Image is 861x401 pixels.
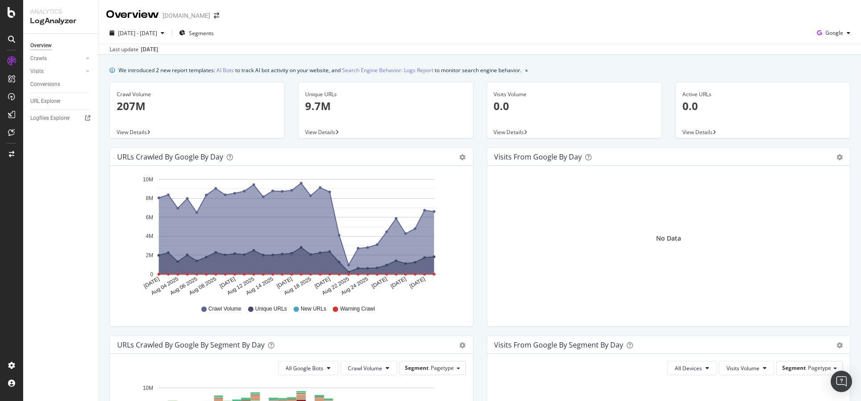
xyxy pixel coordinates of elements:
div: arrow-right-arrow-left [214,12,219,19]
div: Analytics [30,7,91,16]
div: Visits from Google by day [494,152,582,161]
span: View Details [117,128,147,136]
a: Crawls [30,54,83,63]
div: Active URLs [682,90,843,98]
span: Pagetype [808,364,831,372]
div: Logfiles Explorer [30,114,70,123]
text: [DATE] [389,276,407,290]
text: Aug 08 2025 [188,276,217,296]
text: Aug 12 2025 [226,276,255,296]
a: Search Engine Behavior: Logs Report [342,65,433,75]
a: AI Bots [216,65,234,75]
button: Crawl Volume [341,361,397,375]
div: Visits Volume [494,90,655,98]
text: Aug 22 2025 [321,276,350,296]
div: Overview [30,41,52,50]
text: 4M [146,233,153,240]
div: gear [837,342,843,348]
div: [DATE] [141,45,158,53]
text: Aug 14 2025 [245,276,274,296]
text: Aug 06 2025 [169,276,198,296]
span: Segment [405,364,429,372]
p: 0.0 [682,98,843,114]
div: We introduced 2 new report templates: to track AI bot activity on your website, and to monitor se... [118,65,522,75]
p: 207M [117,98,277,114]
div: gear [460,154,466,160]
span: Segments [189,29,214,37]
span: Segment [782,364,806,372]
div: Open Intercom Messenger [831,371,852,392]
text: Aug 04 2025 [150,276,180,296]
div: Last update [110,45,158,53]
span: Pagetype [431,364,454,372]
p: 0.0 [494,98,655,114]
span: All Google Bots [286,364,324,372]
span: New URLs [301,305,326,313]
button: All Devices [667,361,717,375]
span: [DATE] - [DATE] [118,29,157,37]
text: [DATE] [314,276,331,290]
text: [DATE] [371,276,388,290]
svg: A chart. [117,173,462,297]
div: Conversions [30,80,60,89]
div: URL Explorer [30,97,61,106]
span: View Details [305,128,335,136]
text: 2M [146,252,153,258]
span: Unique URLs [255,305,287,313]
div: Visits from Google By Segment By Day [494,340,624,349]
text: 10M [143,176,153,183]
a: Conversions [30,80,92,89]
button: All Google Bots [278,361,339,375]
text: [DATE] [143,276,160,290]
text: Aug 18 2025 [283,276,312,296]
button: Google [813,26,854,40]
span: View Details [682,128,713,136]
button: close banner [523,64,530,77]
div: No Data [656,234,681,243]
text: Aug 24 2025 [340,276,369,296]
span: Crawl Volume [348,364,383,372]
button: Visits Volume [719,361,774,375]
div: info banner [110,65,850,75]
span: Visits Volume [726,364,759,372]
span: Warning Crawl [340,305,375,313]
text: 10M [143,385,153,391]
div: [DOMAIN_NAME] [163,11,210,20]
text: [DATE] [408,276,426,290]
div: Visits [30,67,44,76]
div: Crawls [30,54,47,63]
button: [DATE] - [DATE] [106,26,168,40]
text: 6M [146,214,153,221]
div: Unique URLs [305,90,466,98]
text: 0 [150,271,153,278]
div: LogAnalyzer [30,16,91,26]
div: URLs Crawled by Google By Segment By Day [117,340,265,349]
span: All Devices [675,364,702,372]
p: 9.7M [305,98,466,114]
div: Overview [106,7,159,22]
span: Google [825,29,843,37]
div: Crawl Volume [117,90,277,98]
text: [DATE] [219,276,237,290]
span: Crawl Volume [208,305,241,313]
a: Visits [30,67,83,76]
a: Logfiles Explorer [30,114,92,123]
a: URL Explorer [30,97,92,106]
div: gear [837,154,843,160]
button: Segments [175,26,217,40]
div: URLs Crawled by Google by day [117,152,223,161]
text: [DATE] [276,276,294,290]
div: gear [460,342,466,348]
span: View Details [494,128,524,136]
text: 8M [146,196,153,202]
a: Overview [30,41,92,50]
